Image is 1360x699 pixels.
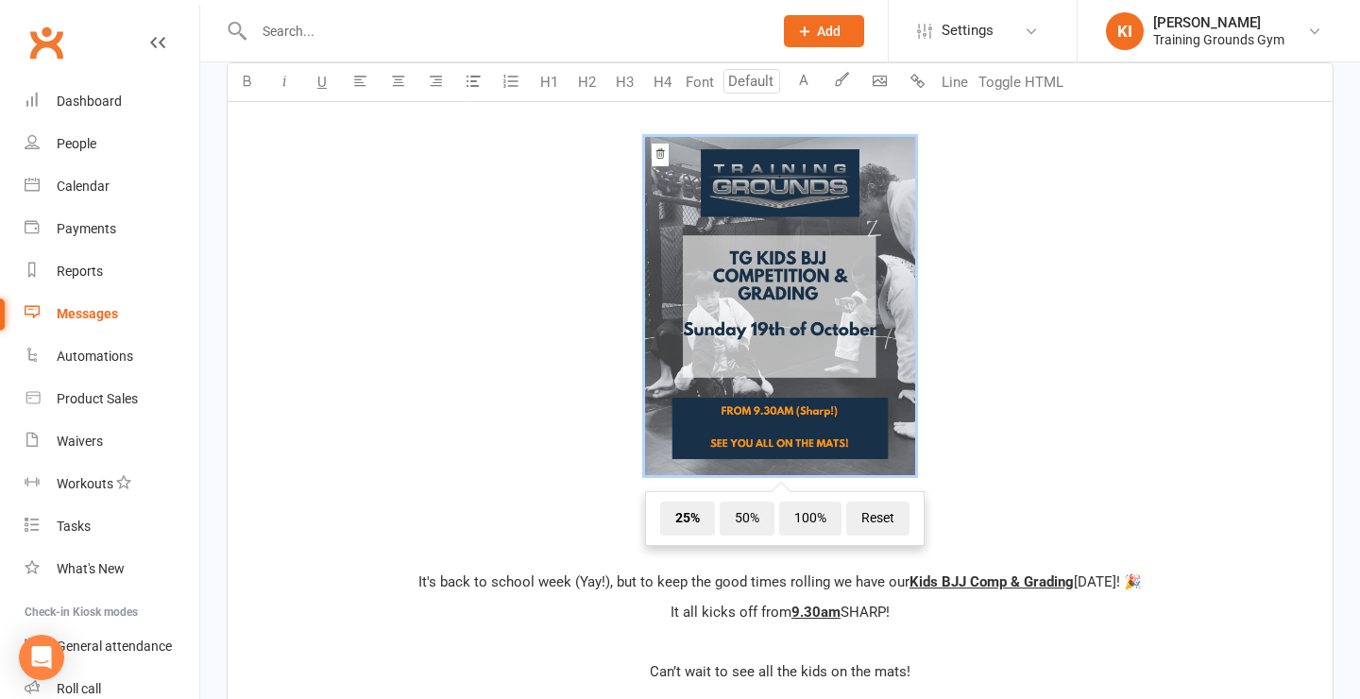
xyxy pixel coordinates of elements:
[248,18,759,44] input: Search...
[57,561,125,576] div: What's New
[57,681,101,696] div: Roll call
[846,502,909,536] span: Reset
[942,9,994,52] span: Settings
[57,94,122,109] div: Dashboard
[25,463,199,505] a: Workouts
[303,63,341,101] button: U
[23,19,70,66] a: Clubworx
[57,476,113,491] div: Workouts
[25,420,199,463] a: Waivers
[723,69,780,94] input: Default
[57,306,118,321] div: Messages
[25,208,199,250] a: Payments
[418,573,909,590] span: It's back to school week (Yay!), but to keep the good times rolling we have our
[57,391,138,406] div: Product Sales
[25,378,199,420] a: Product Sales
[720,502,774,536] span: 50%
[660,502,715,536] span: 25%
[57,136,96,151] div: People
[25,250,199,293] a: Reports
[25,293,199,335] a: Messages
[671,604,791,621] span: It all kicks off from
[25,625,199,668] a: General attendance kiosk mode
[25,80,199,123] a: Dashboard
[936,63,974,101] button: Line
[25,548,199,590] a: What's New
[841,604,890,621] span: SHARP!
[317,74,327,91] span: U
[909,573,1074,590] span: Kids BJJ Comp & Grading
[643,63,681,101] button: H4
[57,434,103,449] div: Waivers
[57,264,103,279] div: Reports
[530,63,568,101] button: H1
[605,63,643,101] button: H3
[1153,14,1284,31] div: [PERSON_NAME]
[1106,12,1144,50] div: KI
[568,63,605,101] button: H2
[57,179,110,194] div: Calendar
[1153,31,1284,48] div: Training Grounds Gym
[650,663,910,680] span: Can’t wait to see all the kids on the mats!
[681,63,719,101] button: Font
[817,24,841,39] span: Add
[25,335,199,378] a: Automations
[25,123,199,165] a: People
[1074,573,1142,590] span: [DATE]! 🎉
[25,505,199,548] a: Tasks
[645,137,916,475] img: 0bd5c6d9-2863-45cb-8017-099c0c3b3b9c.PNG
[779,502,841,536] span: 100%
[785,63,823,101] button: A
[974,63,1068,101] button: Toggle HTML
[791,604,841,621] span: 9.30am
[25,165,199,208] a: Calendar
[57,349,133,364] div: Automations
[57,519,91,534] div: Tasks
[57,221,116,236] div: Payments
[19,635,64,680] div: Open Intercom Messenger
[57,639,172,654] div: General attendance
[784,15,864,47] button: Add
